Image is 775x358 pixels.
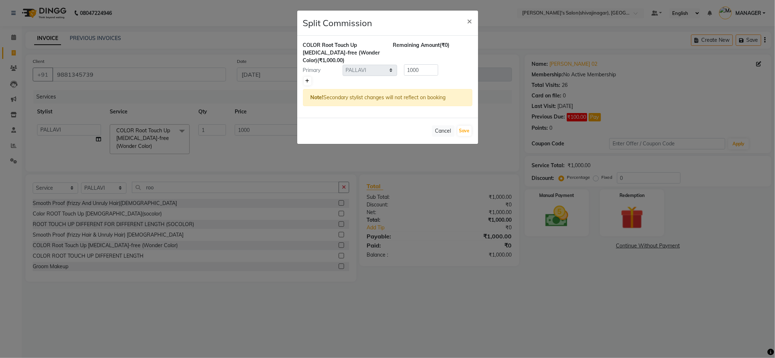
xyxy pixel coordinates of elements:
span: COLOR Root Touch Up [MEDICAL_DATA]-free (Wonder Color) [303,42,380,64]
button: Save [457,126,472,136]
span: (₹1,000.00) [318,57,345,64]
h4: Split Commission [303,16,372,29]
div: Secondary stylist changes will not reflect on booking [303,89,472,106]
strong: Note! [311,94,324,101]
span: × [467,15,472,26]
button: Close [461,11,478,31]
span: (₹0) [440,42,450,48]
span: Remaining Amount [393,42,440,48]
div: Primary [298,67,343,74]
button: Cancel [432,125,455,137]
